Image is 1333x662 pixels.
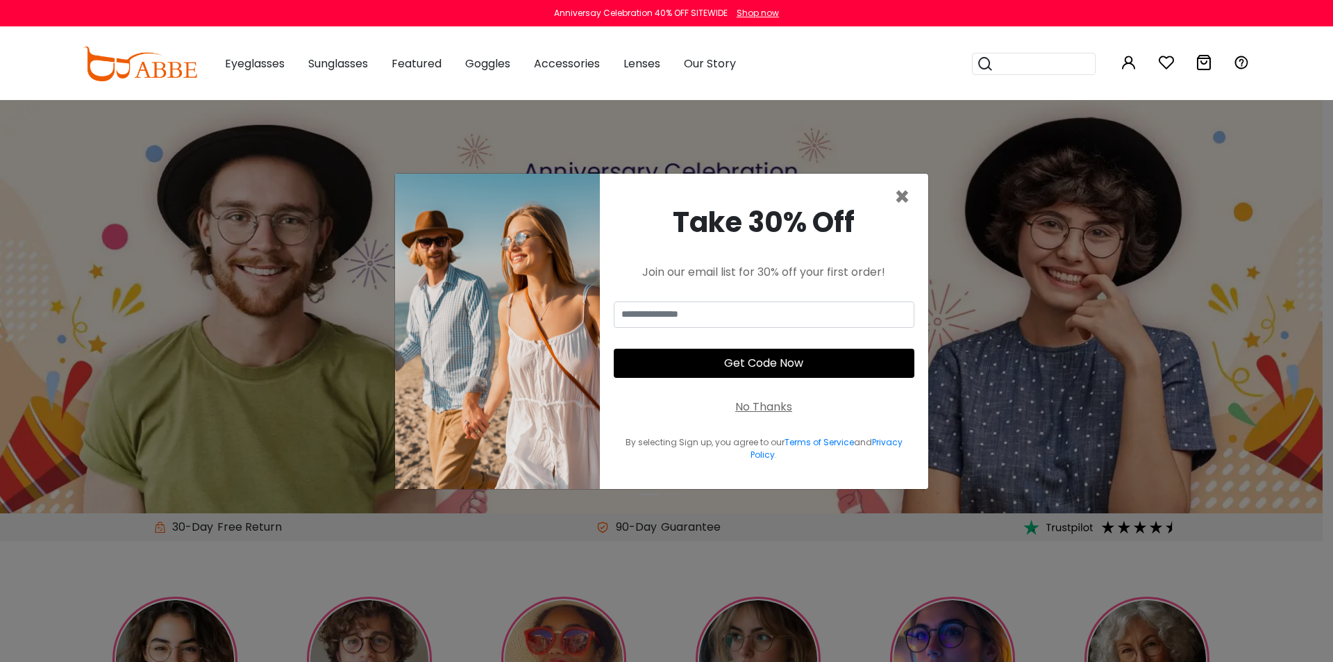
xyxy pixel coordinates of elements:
div: By selecting Sign up, you agree to our and . [614,436,914,461]
img: welcome [395,174,600,489]
span: Our Story [684,56,736,72]
span: Lenses [623,56,660,72]
div: Take 30% Off [614,201,914,243]
span: Goggles [465,56,510,72]
div: Join our email list for 30% off your first order! [614,264,914,281]
button: Get Code Now [614,349,914,378]
span: Featured [392,56,442,72]
div: Anniversay Celebration 40% OFF SITEWIDE [554,7,728,19]
a: Shop now [730,7,779,19]
img: abbeglasses.com [83,47,197,81]
div: Shop now [737,7,779,19]
div: No Thanks [735,399,792,415]
button: Close [894,185,910,210]
span: × [894,179,910,215]
a: Terms of Service [785,436,854,448]
span: Accessories [534,56,600,72]
a: Privacy Policy [751,436,903,461]
span: Sunglasses [308,56,368,72]
span: Eyeglasses [225,56,285,72]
